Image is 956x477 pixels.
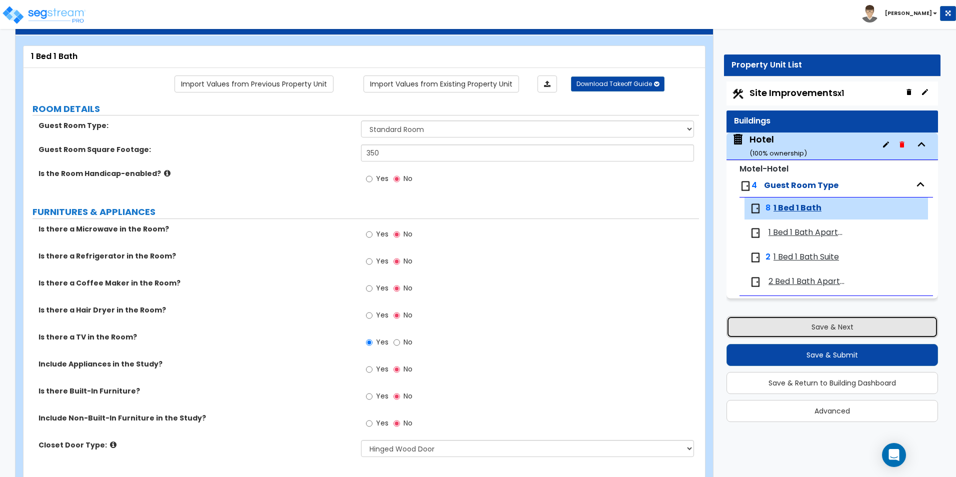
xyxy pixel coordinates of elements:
i: click for more info! [164,169,170,177]
i: click for more info! [110,441,116,448]
label: Include Non-Built-In Furniture in the Study? [38,413,353,423]
span: 1 Bed 1 Bath Apartment [768,227,845,238]
label: Guest Room Square Footage: [38,144,353,154]
span: No [403,364,412,374]
span: Yes [376,418,388,428]
span: Yes [376,391,388,401]
input: Yes [366,391,372,402]
input: No [393,229,400,240]
span: 2 [765,251,770,263]
span: Yes [376,173,388,183]
img: logo_pro_r.png [1,5,86,25]
span: Yes [376,283,388,293]
input: No [393,391,400,402]
span: No [403,391,412,401]
input: Yes [366,229,372,240]
span: 2 Bed 1 Bath Apartment [768,276,845,287]
label: Is there Built-In Furniture? [38,386,353,396]
span: Yes [376,337,388,347]
small: x1 [837,88,844,98]
img: building.svg [731,133,744,146]
span: Download Takeoff Guide [576,79,652,88]
img: door.png [749,251,761,263]
span: No [403,256,412,266]
input: No [393,337,400,348]
input: No [393,310,400,321]
small: ( 100 % ownership) [749,148,807,158]
label: Is there a Coffee Maker in the Room? [38,278,353,288]
input: Yes [366,283,372,294]
label: Is there a TV in the Room? [38,332,353,342]
span: 8 [765,202,770,214]
label: FURNITURES & APPLIANCES [32,205,699,218]
button: Download Takeoff Guide [571,76,664,91]
span: No [403,229,412,239]
label: Is there a Microwave in the Room? [38,224,353,234]
img: door.png [739,180,751,192]
span: Yes [376,310,388,320]
span: No [403,310,412,320]
input: No [393,256,400,267]
label: Closet Door Type: [38,440,353,450]
span: Guest Room Type [764,179,838,191]
label: Is there a Refrigerator in the Room? [38,251,353,261]
input: Yes [366,173,372,184]
img: avatar.png [861,5,878,22]
input: No [393,283,400,294]
a: Import the dynamic attributes value through Excel sheet [537,75,557,92]
span: 4 [751,179,757,191]
div: 1 Bed 1 Bath [31,51,697,62]
input: Yes [366,337,372,348]
label: Is there a Hair Dryer in the Room? [38,305,353,315]
span: Yes [376,364,388,374]
button: Save & Return to Building Dashboard [726,372,938,394]
div: Hotel [749,133,807,158]
img: Construction.png [731,87,744,100]
label: ROOM DETAILS [32,102,699,115]
input: Yes [366,418,372,429]
a: Import the dynamic attribute values from existing properties. [363,75,519,92]
input: Yes [366,256,372,267]
span: 1 Bed 1 Bath [773,202,821,214]
div: Buildings [734,115,930,127]
img: door.png [749,276,761,288]
b: [PERSON_NAME] [885,9,932,17]
input: No [393,173,400,184]
span: No [403,418,412,428]
span: Yes [376,256,388,266]
button: Save & Submit [726,344,938,366]
span: 1 Bed 1 Bath Suite [773,251,839,263]
small: Motel-Hotel [739,163,788,174]
div: Open Intercom Messenger [882,443,906,467]
button: Save & Next [726,316,938,338]
img: door.png [749,227,761,239]
span: Yes [376,229,388,239]
div: Property Unit List [731,59,933,71]
span: Site Improvements [749,86,844,99]
input: Yes [366,310,372,321]
a: Import the dynamic attribute values from previous properties. [174,75,333,92]
input: No [393,364,400,375]
label: Guest Room Type: [38,120,353,130]
input: Yes [366,364,372,375]
img: door.png [749,202,761,214]
label: Include Appliances in the Study? [38,359,353,369]
input: No [393,418,400,429]
button: Advanced [726,400,938,422]
span: Hotel [731,133,807,158]
span: No [403,283,412,293]
label: Is the Room Handicap-enabled? [38,168,353,178]
span: No [403,173,412,183]
span: No [403,337,412,347]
